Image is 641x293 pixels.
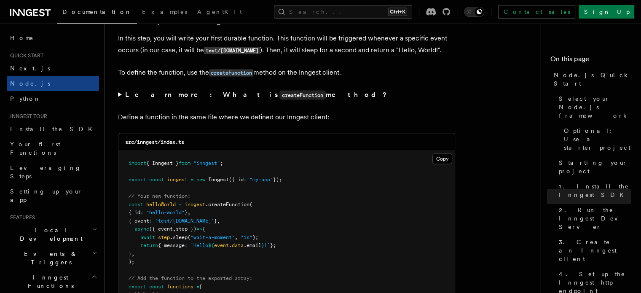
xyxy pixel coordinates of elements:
[149,218,152,223] span: :
[235,234,238,240] span: ,
[197,8,242,15] span: AgentKit
[7,184,99,207] a: Setting up your app
[179,201,182,207] span: =
[142,8,187,15] span: Examples
[129,218,149,223] span: { event
[146,209,185,215] span: "hello-world"
[204,47,260,54] code: test/[DOMAIN_NAME]
[241,234,252,240] span: "1s"
[7,160,99,184] a: Leveraging Steps
[196,283,199,289] span: =
[129,275,252,281] span: // Add the function to the exported array:
[202,226,205,231] span: {
[7,30,99,46] a: Home
[7,76,99,91] a: Node.js
[209,68,253,76] a: createFunction
[7,246,99,270] button: Events & Triggers
[229,176,244,182] span: ({ id
[190,242,208,248] span: `Hello
[7,121,99,137] a: Install the SDK
[193,160,220,166] span: "inngest"
[220,160,223,166] span: ;
[261,242,264,248] span: }
[550,67,631,91] a: Node.js Quick Start
[185,201,205,207] span: inngest
[252,234,258,240] span: );
[559,206,631,231] span: 2. Run the Inngest Dev Server
[274,5,412,19] button: Search...Ctrl+K
[561,123,631,155] a: Optional: Use a starter project
[208,242,214,248] span: ${
[7,223,99,246] button: Local Development
[129,283,146,289] span: export
[137,3,192,23] a: Examples
[62,8,132,15] span: Documentation
[559,159,631,175] span: Starting your project
[555,202,631,234] a: 2. Run the Inngest Dev Server
[279,90,326,99] code: createFunction
[498,5,575,19] a: Contact sales
[185,242,188,248] span: :
[10,65,50,72] span: Next.js
[149,176,164,182] span: const
[7,226,92,243] span: Local Development
[559,182,631,199] span: 1. Install the Inngest SDK
[7,52,43,59] span: Quick start
[209,69,253,76] code: createFunction
[125,139,184,145] code: src/inngest/index.ts
[129,250,131,256] span: }
[214,218,217,223] span: }
[214,242,229,248] span: event
[273,176,282,182] span: });
[554,71,631,88] span: Node.js Quick Start
[7,113,47,120] span: Inngest tour
[146,201,176,207] span: helloWorld
[7,61,99,76] a: Next.js
[131,250,134,256] span: ,
[118,111,455,123] p: Define a function in the same file where we defined our Inngest client:
[7,137,99,160] a: Your first Functions
[196,226,202,231] span: =>
[149,226,173,231] span: ({ event
[129,201,143,207] span: const
[167,176,188,182] span: inngest
[10,164,81,180] span: Leveraging Steps
[118,32,455,56] p: In this step, you will write your first durable function. This function will be triggered wheneve...
[7,91,99,106] a: Python
[173,226,176,231] span: ,
[249,176,273,182] span: "my-app"
[129,258,134,264] span: );
[188,209,190,215] span: ,
[134,226,149,231] span: async
[125,90,389,98] strong: Learn more: What is method?
[555,234,631,266] a: 3. Create an Inngest client
[559,238,631,263] span: 3. Create an Inngest client
[7,214,35,221] span: Features
[129,209,140,215] span: { id
[140,234,155,240] span: await
[555,155,631,179] a: Starting your project
[550,54,631,67] h4: On this page
[140,209,143,215] span: :
[10,95,41,102] span: Python
[10,34,34,42] span: Home
[564,126,631,152] span: Optional: Use a starter project
[217,218,220,223] span: ,
[129,193,190,199] span: // Your new function:
[118,89,455,101] summary: Learn more: What iscreateFunctionmethod?
[579,5,634,19] a: Sign Up
[190,176,193,182] span: =
[432,153,452,164] button: Copy
[208,176,229,182] span: Inngest
[229,242,232,248] span: .
[129,160,146,166] span: import
[244,242,261,248] span: .email
[232,242,244,248] span: data
[10,141,60,156] span: Your first Functions
[270,242,276,248] span: };
[196,176,205,182] span: new
[57,3,137,24] a: Documentation
[7,273,91,290] span: Inngest Functions
[170,234,188,240] span: .sleep
[146,160,179,166] span: { Inngest }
